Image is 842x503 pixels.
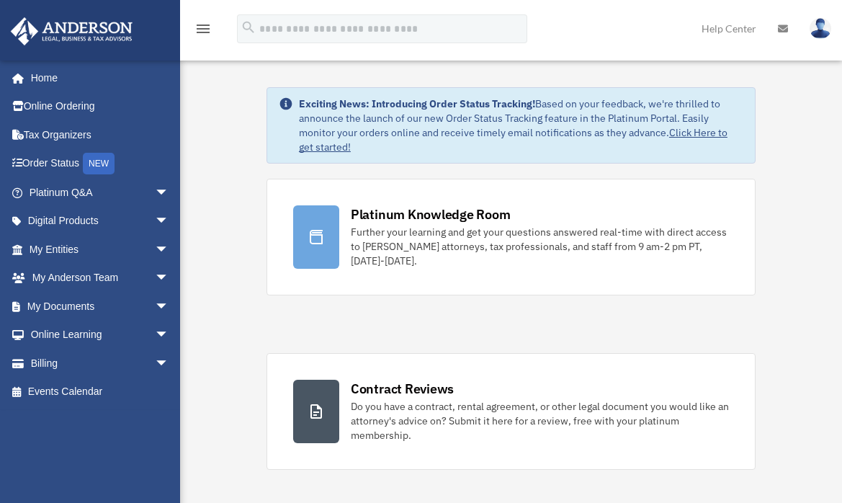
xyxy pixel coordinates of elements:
img: Anderson Advisors Platinum Portal [6,17,137,45]
div: Further your learning and get your questions answered real-time with direct access to [PERSON_NAM... [351,225,729,268]
a: Online Learningarrow_drop_down [10,321,191,350]
i: menu [194,20,212,37]
span: arrow_drop_down [155,321,184,350]
a: menu [194,25,212,37]
img: User Pic [810,18,831,39]
a: Platinum Knowledge Room Further your learning and get your questions answered real-time with dire... [267,179,756,295]
a: Platinum Q&Aarrow_drop_down [10,178,191,207]
a: My Anderson Teamarrow_drop_down [10,264,191,293]
span: arrow_drop_down [155,349,184,378]
div: Contract Reviews [351,380,454,398]
a: Billingarrow_drop_down [10,349,191,378]
a: Home [10,63,184,92]
span: arrow_drop_down [155,178,184,208]
span: arrow_drop_down [155,207,184,236]
a: Online Ordering [10,92,191,121]
strong: Exciting News: Introducing Order Status Tracking! [299,97,535,110]
div: Platinum Knowledge Room [351,205,511,223]
a: Contract Reviews Do you have a contract, rental agreement, or other legal document you would like... [267,353,756,470]
span: arrow_drop_down [155,264,184,293]
span: arrow_drop_down [155,235,184,264]
a: Order StatusNEW [10,149,191,179]
a: Tax Organizers [10,120,191,149]
a: Events Calendar [10,378,191,406]
div: Based on your feedback, we're thrilled to announce the launch of our new Order Status Tracking fe... [299,97,743,154]
div: NEW [83,153,115,174]
a: Click Here to get started! [299,126,727,153]
a: My Entitiesarrow_drop_down [10,235,191,264]
i: search [241,19,256,35]
div: Do you have a contract, rental agreement, or other legal document you would like an attorney's ad... [351,399,729,442]
span: arrow_drop_down [155,292,184,321]
a: Digital Productsarrow_drop_down [10,207,191,236]
a: My Documentsarrow_drop_down [10,292,191,321]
